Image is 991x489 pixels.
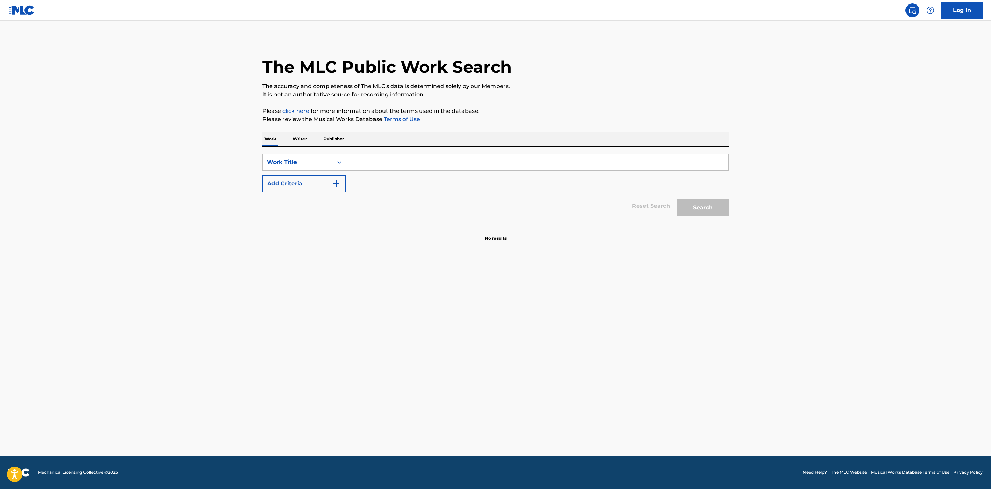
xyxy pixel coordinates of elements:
[8,468,30,477] img: logo
[953,469,983,476] a: Privacy Policy
[262,90,729,99] p: It is not an authoritative source for recording information.
[267,158,329,166] div: Work Title
[8,5,35,15] img: MLC Logo
[262,57,512,77] h1: The MLC Public Work Search
[382,116,420,123] a: Terms of Use
[321,132,346,146] p: Publisher
[871,469,949,476] a: Musical Works Database Terms of Use
[485,227,507,242] p: No results
[332,179,340,188] img: 9d2ae6d4665cec9f34b9.svg
[262,154,729,220] form: Search Form
[282,108,309,114] a: click here
[262,132,278,146] p: Work
[923,3,937,17] div: Help
[905,3,919,17] a: Public Search
[831,469,867,476] a: The MLC Website
[262,175,346,192] button: Add Criteria
[262,107,729,115] p: Please for more information about the terms used in the database.
[926,6,934,14] img: help
[38,469,118,476] span: Mechanical Licensing Collective © 2025
[941,2,983,19] a: Log In
[262,115,729,124] p: Please review the Musical Works Database
[291,132,309,146] p: Writer
[803,469,827,476] a: Need Help?
[262,82,729,90] p: The accuracy and completeness of The MLC's data is determined solely by our Members.
[908,6,917,14] img: search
